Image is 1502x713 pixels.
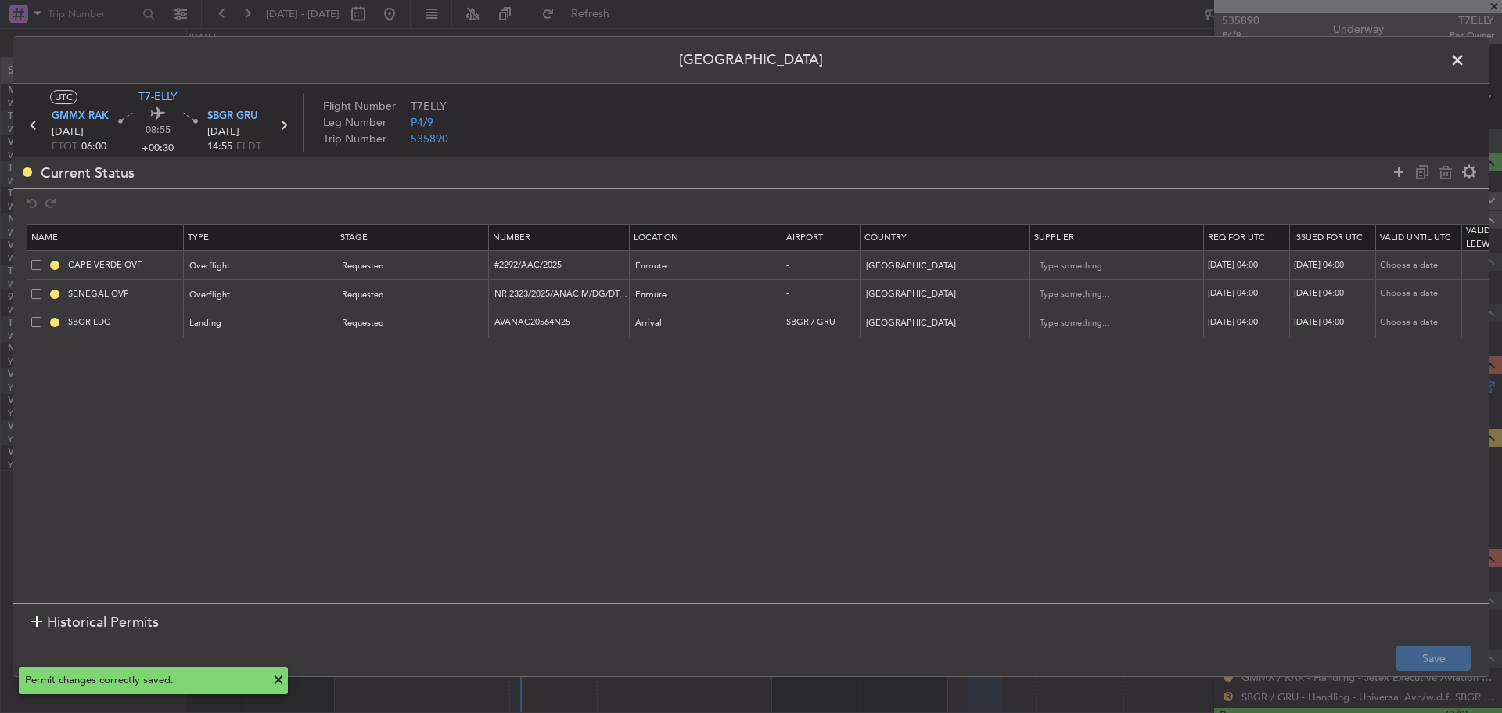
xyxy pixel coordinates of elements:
[13,37,1489,84] header: [GEOGRAPHIC_DATA]
[1208,316,1289,329] div: [DATE] 04:00
[1294,316,1375,329] div: [DATE] 04:00
[1380,316,1461,329] div: Choose a date
[1380,287,1461,301] div: Choose a date
[1294,259,1375,272] div: [DATE] 04:00
[1208,259,1289,272] div: [DATE] 04:00
[1380,259,1461,272] div: Choose a date
[1208,232,1265,243] span: Req For Utc
[1294,232,1363,243] span: Issued For Utc
[25,673,264,689] div: Permit changes correctly saved.
[1294,287,1375,301] div: [DATE] 04:00
[1208,287,1289,301] div: [DATE] 04:00
[1380,232,1451,243] span: Valid Until Utc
